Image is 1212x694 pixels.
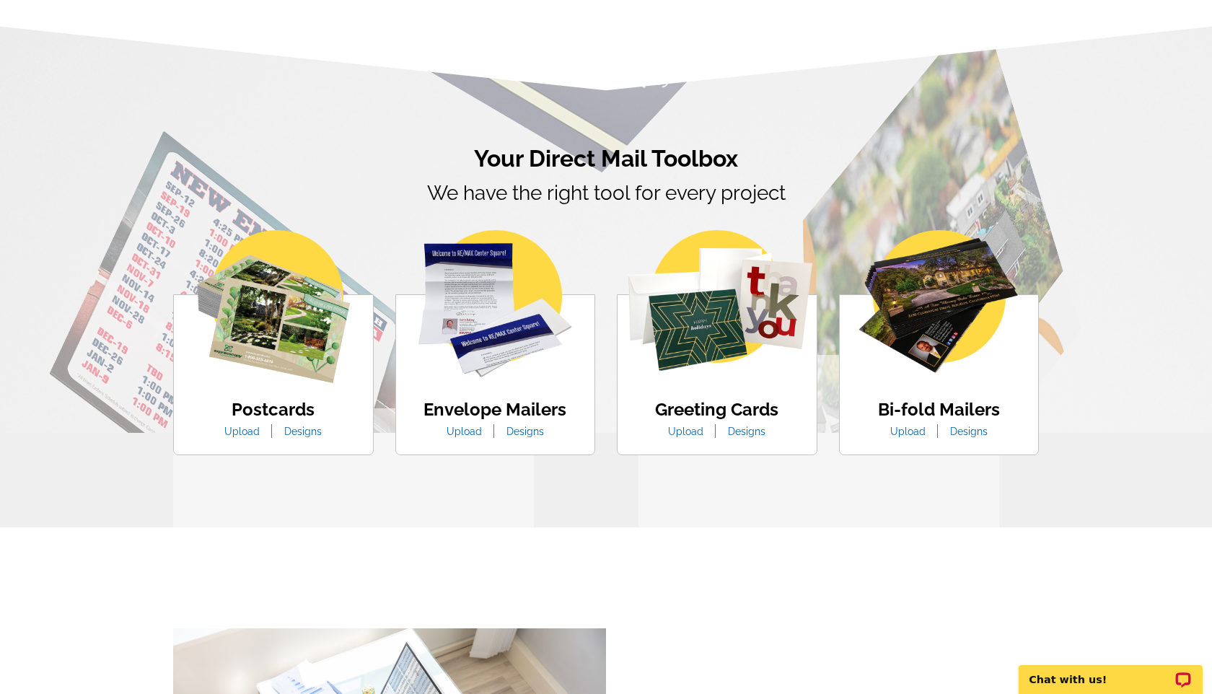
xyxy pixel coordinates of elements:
h2: Your Direct Mail Toolbox [173,145,1039,172]
h4: Postcards [214,400,333,421]
h4: Greeting Cards [655,400,778,421]
p: We have the right tool for every project [173,178,1039,248]
img: envelope-mailer.png [418,230,572,377]
a: Upload [436,426,493,437]
a: Upload [214,426,271,437]
a: Designs [939,426,998,437]
a: Designs [273,426,333,437]
iframe: LiveChat chat widget [1009,649,1212,694]
img: bio-fold-mailer.png [857,230,1021,375]
a: Upload [879,426,936,437]
a: Designs [717,426,776,437]
h4: Envelope Mailers [423,400,566,421]
h4: Bi-fold Mailers [878,400,1000,421]
img: greeting-cards.png [622,230,812,372]
a: Upload [657,426,714,437]
img: postcards.png [197,230,350,383]
a: Designs [496,426,555,437]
